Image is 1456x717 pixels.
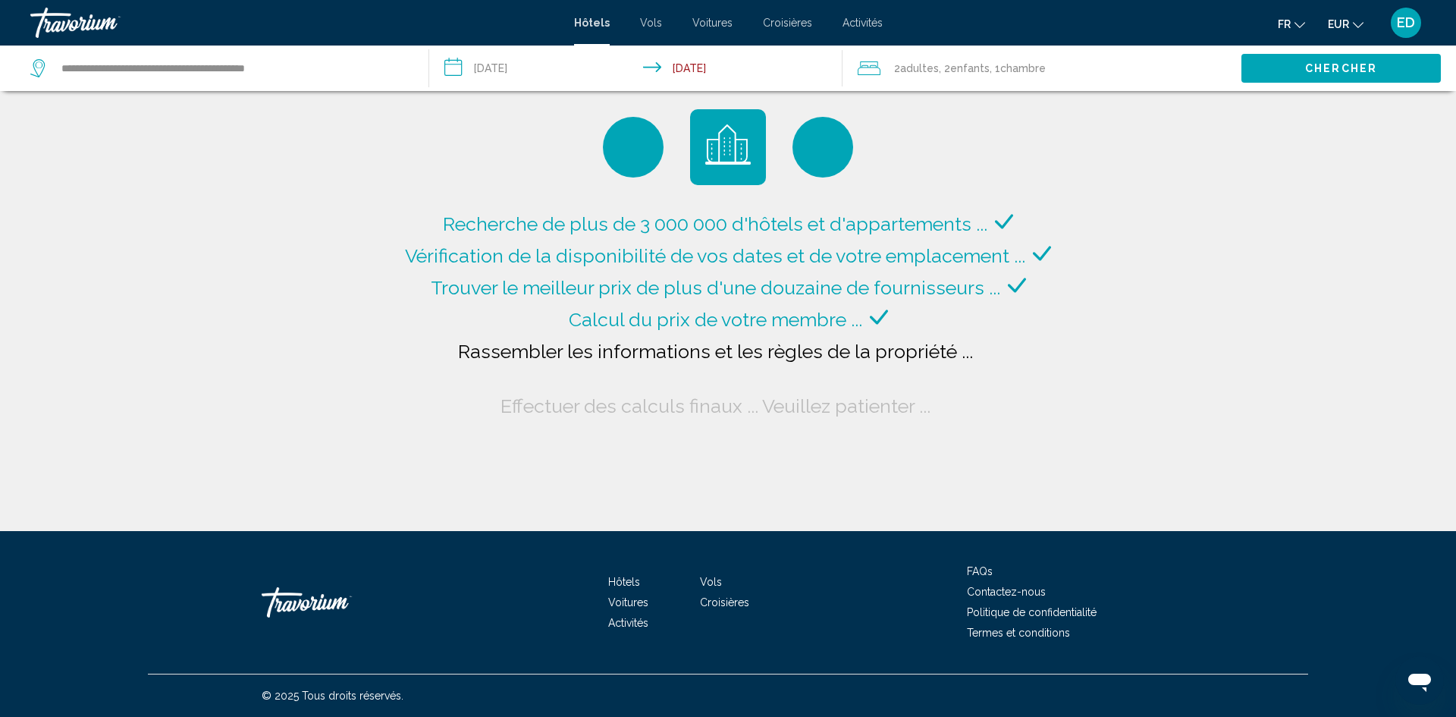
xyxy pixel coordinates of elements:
a: Voitures [692,17,733,29]
span: fr [1278,18,1291,30]
a: Croisières [700,596,749,609]
a: FAQs [967,565,993,577]
span: , 1 [990,58,1046,79]
a: Voitures [608,596,648,609]
iframe: Bouton de lancement de la fenêtre de messagerie [1395,656,1444,705]
span: Chercher [1305,63,1377,75]
a: Travorium [262,580,413,625]
span: Rassembler les informations et les règles de la propriété ... [458,340,973,363]
a: Termes et conditions [967,627,1070,639]
a: Activités [843,17,883,29]
a: Croisières [763,17,812,29]
span: , 2 [939,58,990,79]
span: Calcul du prix de votre membre ... [569,308,862,331]
span: 2 [894,58,939,79]
a: Contactez-nous [967,586,1046,598]
span: Effectuer des calculs finaux ... Veuillez patienter ... [500,395,930,417]
a: Politique de confidentialité [967,606,1097,618]
span: Adultes [900,62,939,74]
span: Vérification de la disponibilité de vos dates et de votre emplacement ... [405,244,1025,267]
button: Check-in date: Oct 5, 2025 Check-out date: Oct 14, 2025 [429,46,843,91]
button: Chercher [1241,54,1441,82]
a: Travorium [30,8,559,38]
a: Vols [700,576,722,588]
button: Change language [1278,13,1305,35]
button: Travelers: 2 adults, 2 children [843,46,1241,91]
span: Trouver le meilleur prix de plus d'une douzaine de fournisseurs ... [431,276,1000,299]
a: Activités [608,617,648,629]
span: © 2025 Tous droits réservés. [262,690,403,702]
span: Chambre [1000,62,1046,74]
span: Enfants [950,62,990,74]
span: Recherche de plus de 3 000 000 d'hôtels et d'appartements ... [443,212,987,235]
span: EUR [1328,18,1349,30]
button: Change currency [1328,13,1363,35]
a: Hôtels [608,576,640,588]
a: Vols [640,17,662,29]
span: ED [1397,15,1415,30]
button: User Menu [1386,7,1426,39]
a: Hôtels [574,17,610,29]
